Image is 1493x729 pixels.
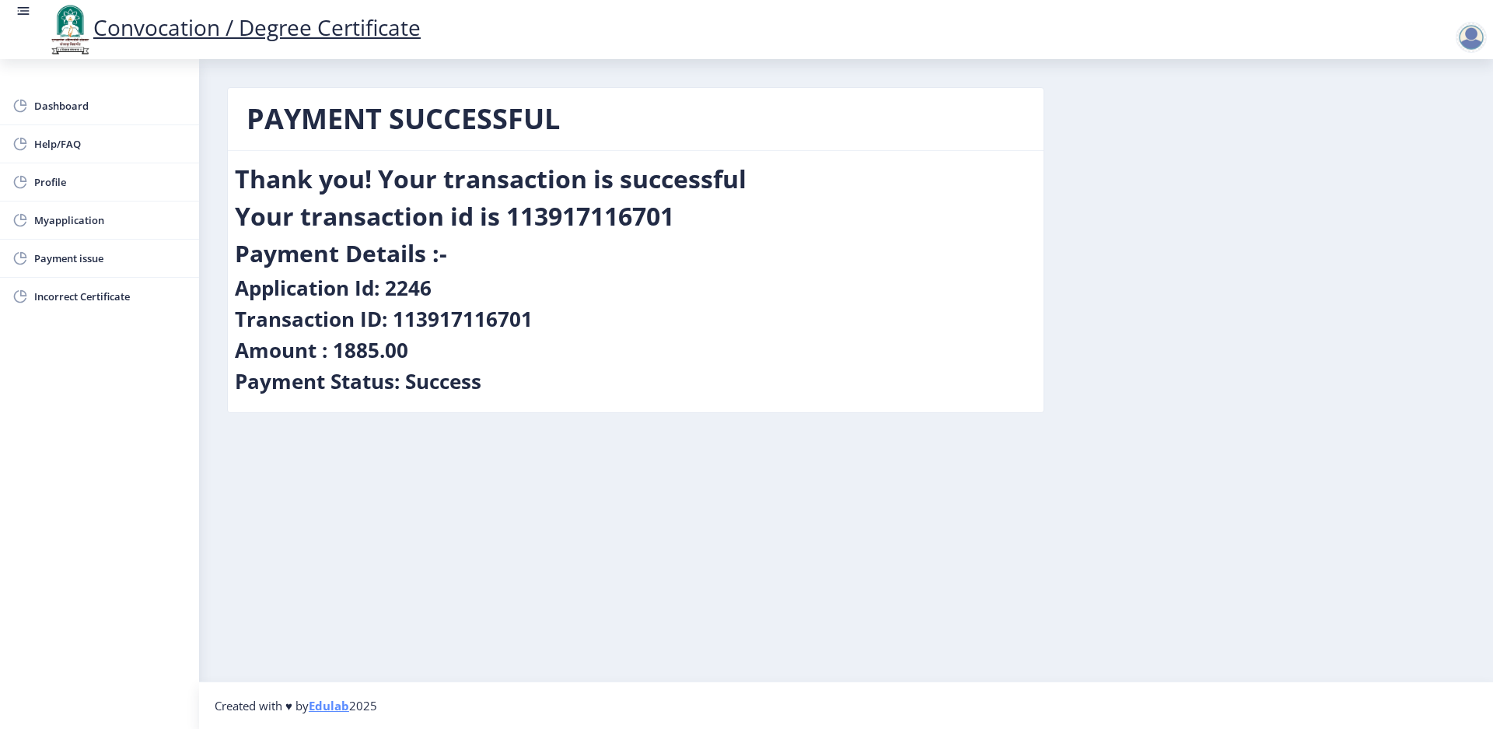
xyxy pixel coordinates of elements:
[34,135,187,153] span: Help/FAQ
[235,338,408,363] h4: Amount : 1885.00
[34,249,187,268] span: Payment issue
[235,369,481,394] h4: Payment Status: Success
[47,12,421,42] a: Convocation / Degree Certificate
[47,3,93,56] img: logo
[235,307,533,331] h4: Transaction ID: 113917116701
[235,238,447,269] h3: Payment Details :-
[34,211,187,230] span: Myapplication
[34,96,187,115] span: Dashboard
[215,698,377,713] span: Created with ♥ by 2025
[247,100,1025,138] h1: PAYMENT SUCCESSFUL
[235,201,674,232] h2: Your transaction id is 113917116701
[309,698,349,713] a: Edulab
[235,163,746,195] h2: Thank you! Your transaction is successful
[34,287,187,306] span: Incorrect Certificate
[34,173,187,191] span: Profile
[235,275,432,300] h4: Application Id: 2246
